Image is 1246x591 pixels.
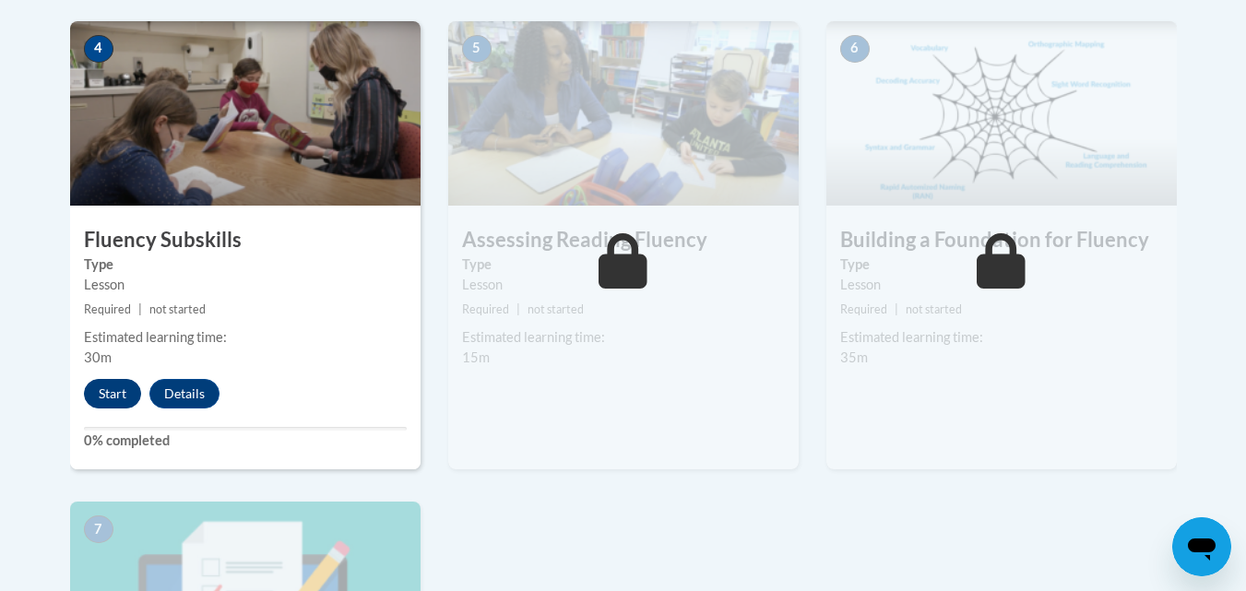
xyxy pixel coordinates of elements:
[462,302,509,316] span: Required
[149,379,220,408] button: Details
[70,226,421,254] h3: Fluency Subskills
[1172,517,1231,576] iframe: Button to launch messaging window
[462,35,492,63] span: 5
[826,226,1177,254] h3: Building a Foundation for Fluency
[840,275,1163,295] div: Lesson
[840,349,868,365] span: 35m
[448,21,799,206] img: Course Image
[906,302,962,316] span: not started
[528,302,584,316] span: not started
[84,35,113,63] span: 4
[840,302,887,316] span: Required
[895,302,898,316] span: |
[138,302,142,316] span: |
[149,302,206,316] span: not started
[826,21,1177,206] img: Course Image
[462,327,785,348] div: Estimated learning time:
[840,327,1163,348] div: Estimated learning time:
[462,254,785,275] label: Type
[84,327,407,348] div: Estimated learning time:
[84,254,407,275] label: Type
[462,349,490,365] span: 15m
[462,275,785,295] div: Lesson
[516,302,520,316] span: |
[840,254,1163,275] label: Type
[84,275,407,295] div: Lesson
[84,431,407,451] label: 0% completed
[84,302,131,316] span: Required
[84,515,113,543] span: 7
[84,349,112,365] span: 30m
[84,379,141,408] button: Start
[70,21,421,206] img: Course Image
[448,226,799,254] h3: Assessing Reading Fluency
[840,35,870,63] span: 6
